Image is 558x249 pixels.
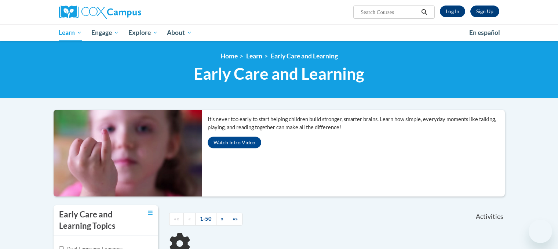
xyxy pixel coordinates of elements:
[148,209,153,217] a: Toggle collapse
[216,213,228,225] a: Next
[48,24,510,41] div: Main menu
[124,24,163,41] a: Explore
[271,52,338,60] a: Early Care and Learning
[220,52,238,60] a: Home
[228,213,242,225] a: End
[59,209,129,232] h3: Early Care and Learning Topics
[195,213,216,225] a: 1-50
[174,216,179,222] span: ««
[183,213,196,225] a: Previous
[87,24,124,41] a: Engage
[54,24,87,41] a: Learn
[221,216,223,222] span: »
[162,24,197,41] a: About
[167,28,192,37] span: About
[469,29,500,36] span: En español
[246,52,262,60] a: Learn
[188,216,191,222] span: «
[476,213,503,221] span: Activities
[464,25,505,40] a: En español
[208,137,261,148] button: Watch Intro Video
[59,28,82,37] span: Learn
[233,216,238,222] span: »»
[440,6,465,17] a: Log In
[169,213,184,225] a: Begining
[360,8,419,17] input: Search Courses
[91,28,119,37] span: Engage
[128,28,158,37] span: Explore
[194,64,364,83] span: Early Care and Learning
[419,8,430,17] button: Search
[59,6,198,19] a: Cox Campus
[208,115,505,131] p: It’s never too early to start helping children build stronger, smarter brains. Learn how simple, ...
[529,220,552,243] iframe: Button to launch messaging window
[470,6,499,17] a: Register
[59,6,141,19] img: Cox Campus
